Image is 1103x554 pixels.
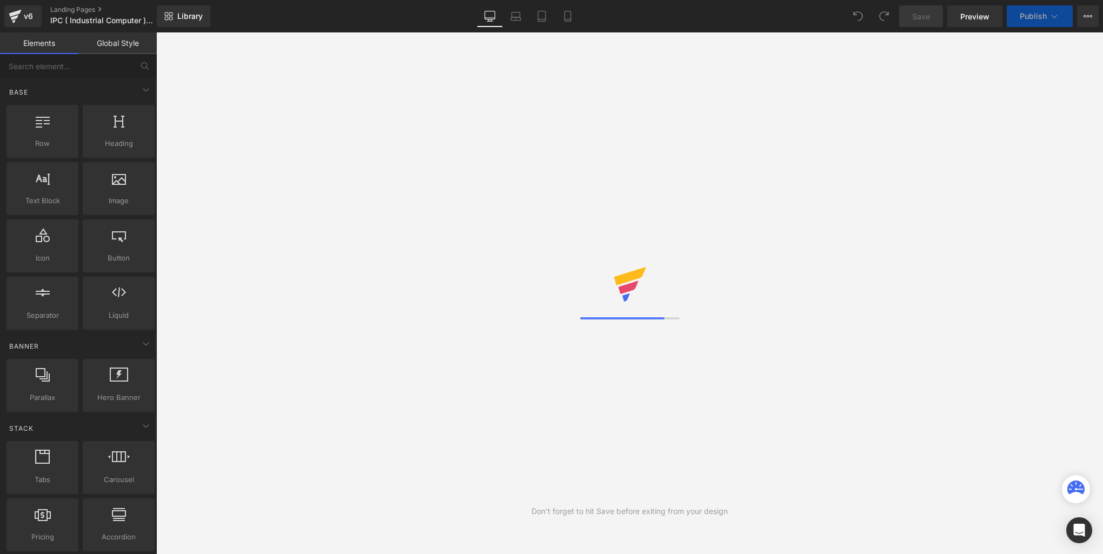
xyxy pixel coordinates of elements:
[10,474,75,485] span: Tabs
[78,32,157,54] a: Global Style
[86,392,151,403] span: Hero Banner
[531,505,728,517] div: Don't forget to hit Save before exiting from your design
[86,531,151,543] span: Accordion
[10,252,75,264] span: Icon
[8,341,40,351] span: Banner
[912,11,930,22] span: Save
[22,9,35,23] div: v6
[503,5,529,27] a: Laptop
[1020,12,1047,21] span: Publish
[10,138,75,149] span: Row
[477,5,503,27] a: Desktop
[86,474,151,485] span: Carousel
[157,5,210,27] a: New Library
[1077,5,1099,27] button: More
[10,531,75,543] span: Pricing
[947,5,1002,27] a: Preview
[529,5,555,27] a: Tablet
[10,392,75,403] span: Parallax
[50,5,175,14] a: Landing Pages
[1007,5,1073,27] button: Publish
[177,11,203,21] span: Library
[86,310,151,321] span: Liquid
[4,5,42,27] a: v6
[1066,517,1092,543] div: Open Intercom Messenger
[86,252,151,264] span: Button
[86,195,151,206] span: Image
[8,423,35,433] span: Stack
[50,16,154,25] span: IPC ( Industrial Computer ) คอมพิวเตอร์อุตสาหกรรม
[10,310,75,321] span: Separator
[86,138,151,149] span: Heading
[8,87,29,97] span: Base
[10,195,75,206] span: Text Block
[847,5,869,27] button: Undo
[873,5,895,27] button: Redo
[960,11,989,22] span: Preview
[555,5,581,27] a: Mobile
